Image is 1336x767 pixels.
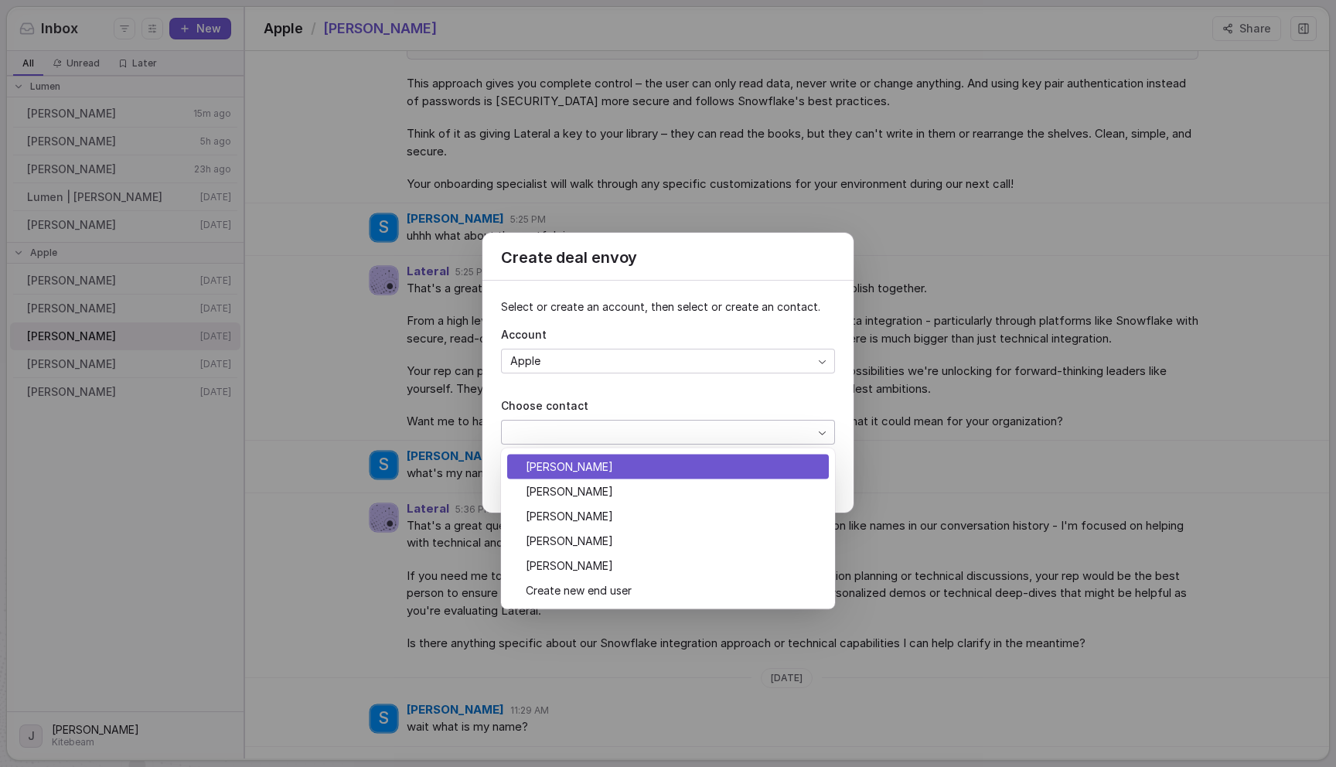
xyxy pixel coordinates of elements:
[526,459,613,475] span: [PERSON_NAME]
[526,533,613,549] span: [PERSON_NAME]
[526,558,613,574] span: [PERSON_NAME]
[526,583,632,598] span: Create new end user
[526,509,613,524] span: [PERSON_NAME]
[526,484,613,499] span: [PERSON_NAME]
